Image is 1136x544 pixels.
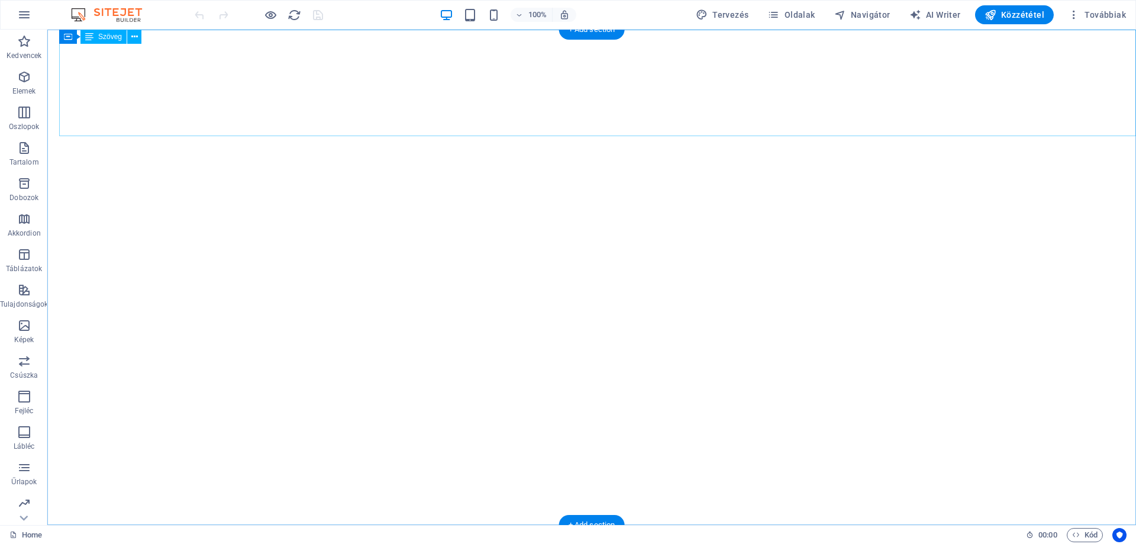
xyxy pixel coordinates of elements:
[909,9,961,21] span: AI Writer
[15,406,34,416] p: Fejléc
[287,8,301,22] button: reload
[834,9,890,21] span: Navigátor
[696,9,749,21] span: Tervezés
[691,5,754,24] div: Tervezés (Ctrl+Alt+Y)
[1072,528,1098,542] span: Kód
[9,193,38,202] p: Dobozok
[905,5,966,24] button: AI Writer
[691,5,754,24] button: Tervezés
[68,8,157,22] img: Editor Logo
[559,9,570,20] i: Átméretezés esetén automatikusan beállítja a nagyítási szintet a választott eszköznek megfelelően.
[7,51,41,60] p: Kedvencek
[14,442,35,451] p: Lábléc
[830,5,895,24] button: Navigátor
[1038,528,1057,542] span: 00 00
[1063,5,1131,24] button: Továbbiak
[288,8,301,22] i: Weboldal újratöltése
[98,33,122,40] span: Szöveg
[9,157,39,167] p: Tartalom
[559,20,625,40] div: + Add section
[1068,9,1126,21] span: Továbbiak
[11,477,37,487] p: Űrlapok
[9,528,42,542] a: Kattintson a kijelölés megszüntetéséhez. Dupla kattintás az oldalak megnyitásához
[1067,528,1103,542] button: Kód
[763,5,819,24] button: Oldalak
[528,8,547,22] h6: 100%
[12,86,36,96] p: Elemek
[1047,530,1048,539] span: :
[767,9,815,21] span: Oldalak
[10,371,38,380] p: Csúszka
[1112,528,1127,542] button: Usercentrics
[985,9,1044,21] span: Közzététel
[263,8,277,22] button: Kattintson ide az előnézeti módból való kilépéshez és a szerkesztés folytatásához
[14,335,34,345] p: Képek
[1026,528,1057,542] h6: Munkamenet idő
[975,5,1054,24] button: Közzététel
[511,8,553,22] button: 100%
[6,264,42,273] p: Táblázatok
[8,228,41,238] p: Akkordion
[9,122,39,131] p: Oszlopok
[559,515,625,535] div: + Add section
